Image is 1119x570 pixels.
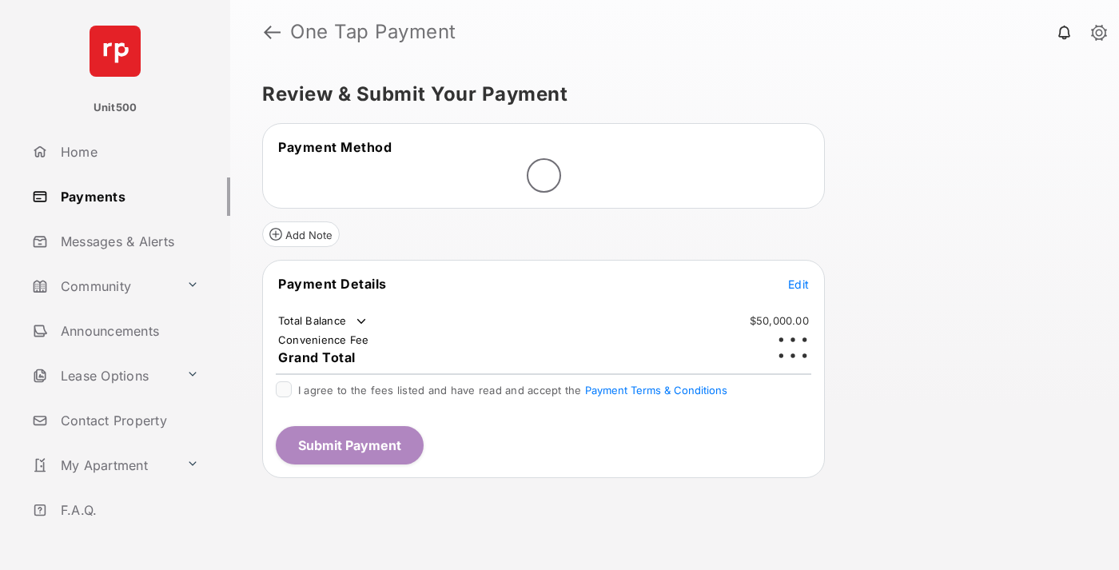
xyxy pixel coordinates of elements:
[262,221,340,247] button: Add Note
[788,276,809,292] button: Edit
[788,277,809,291] span: Edit
[26,267,180,305] a: Community
[26,446,180,484] a: My Apartment
[26,312,230,350] a: Announcements
[298,384,727,397] span: I agree to the fees listed and have read and accept the
[277,313,369,329] td: Total Balance
[749,313,810,328] td: $50,000.00
[278,349,356,365] span: Grand Total
[26,491,230,529] a: F.A.Q.
[26,133,230,171] a: Home
[26,401,230,440] a: Contact Property
[277,333,370,347] td: Convenience Fee
[26,357,180,395] a: Lease Options
[26,222,230,261] a: Messages & Alerts
[276,426,424,464] button: Submit Payment
[26,177,230,216] a: Payments
[90,26,141,77] img: svg+xml;base64,PHN2ZyB4bWxucz0iaHR0cDovL3d3dy53My5vcmcvMjAwMC9zdmciIHdpZHRoPSI2NCIgaGVpZ2h0PSI2NC...
[278,276,387,292] span: Payment Details
[278,139,392,155] span: Payment Method
[290,22,456,42] strong: One Tap Payment
[262,85,1074,104] h5: Review & Submit Your Payment
[94,100,137,116] p: Unit500
[585,384,727,397] button: I agree to the fees listed and have read and accept the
